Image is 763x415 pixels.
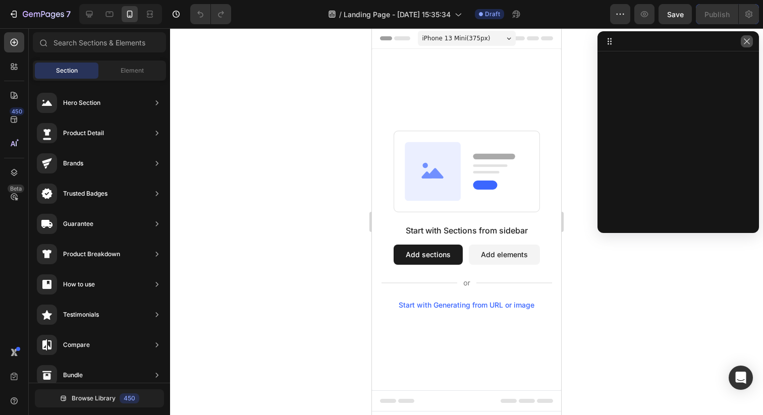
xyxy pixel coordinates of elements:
iframe: Design area [372,28,561,415]
span: Save [667,10,684,19]
div: Open Intercom Messenger [729,366,753,390]
div: Testimonials [63,310,99,320]
input: Search Sections & Elements [33,32,166,52]
div: 450 [10,107,24,115]
span: Landing Page - [DATE] 15:35:34 [344,9,451,20]
div: Publish [704,9,730,20]
div: Trusted Badges [63,189,107,199]
button: Publish [696,4,738,24]
span: Element [121,66,144,75]
span: Section [56,66,78,75]
div: Bundle [63,370,83,380]
p: 7 [66,8,71,20]
button: Browse Library450 [35,389,164,407]
button: 7 [4,4,75,24]
button: Save [659,4,692,24]
div: Hero Section [63,98,100,108]
div: Undo/Redo [190,4,231,24]
div: Brands [63,158,83,168]
div: Beta [8,185,24,193]
div: 450 [120,393,139,403]
div: Compare [63,340,90,350]
div: How to use [63,279,95,289]
span: Draft [485,10,500,19]
div: Product Detail [63,128,104,138]
div: Guarantee [63,219,93,229]
span: Browse Library [72,394,116,403]
div: Product Breakdown [63,249,120,259]
span: / [339,9,342,20]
